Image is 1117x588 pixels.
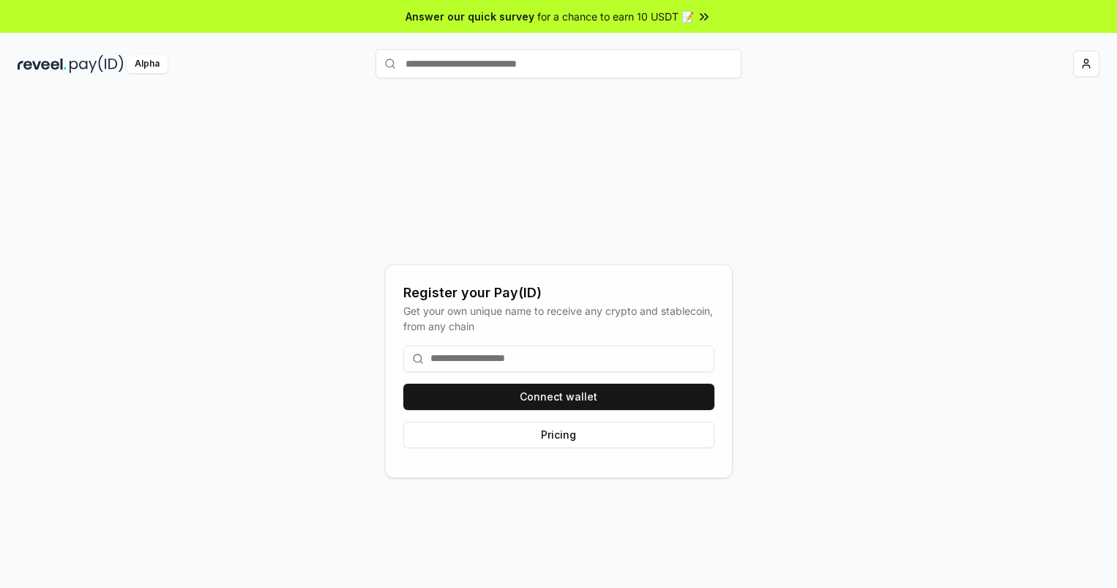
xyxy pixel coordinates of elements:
button: Connect wallet [403,384,714,410]
div: Alpha [127,55,168,73]
img: reveel_dark [18,55,67,73]
span: Answer our quick survey [406,9,534,24]
img: pay_id [70,55,124,73]
span: for a chance to earn 10 USDT 📝 [537,9,694,24]
div: Register your Pay(ID) [403,283,714,303]
div: Get your own unique name to receive any crypto and stablecoin, from any chain [403,303,714,334]
button: Pricing [403,422,714,448]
